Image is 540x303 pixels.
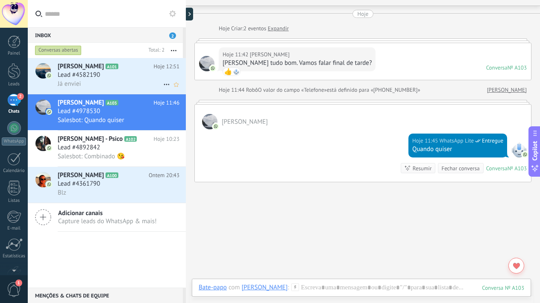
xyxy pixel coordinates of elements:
div: Estatísticas [2,253,26,259]
span: Capture leads do WhatsApp & mais! [58,217,157,225]
span: 1 [15,280,22,286]
div: Hoje [219,24,231,33]
a: [PERSON_NAME] [487,86,527,94]
span: Hoje 12:51 [154,62,179,71]
span: Já enviei [58,80,81,88]
span: está definido para «[PHONE_NUMBER]» [327,86,420,94]
div: WhatsApp [2,137,26,146]
div: Conversa [486,64,508,71]
div: Hoje 11:42 [223,50,250,59]
img: icon [46,109,52,115]
div: Fechar conversa [441,164,479,172]
div: Criar: [219,24,289,33]
div: Jorge [242,283,288,291]
span: A102 [124,136,137,142]
div: Conversa [486,165,508,172]
span: WhatsApp Lite [233,68,240,75]
a: Expandir [268,24,289,33]
div: Menções & Chats de equipe [28,288,183,303]
span: Jorge [202,114,217,129]
span: Adicionar canais [58,209,157,217]
span: Jorge [222,118,268,126]
span: [PERSON_NAME] [58,99,104,107]
img: icon [46,181,52,187]
span: [PERSON_NAME] [58,62,104,71]
div: 103 [482,284,524,291]
div: Hoje [358,10,369,18]
span: Jorge [250,50,290,59]
span: Entregue [482,137,503,145]
a: avataricon[PERSON_NAME]A100Ontem 20:43Lead #4361790Blz [28,167,186,203]
span: Hoje 11:46 [154,99,179,107]
span: com [229,283,240,292]
span: Salesbot: Combinado 😘 [58,152,125,160]
span: Lead #4892842 [58,143,100,152]
div: [PERSON_NAME] tudo bom. Vamos falar final de tarde? [223,59,372,67]
img: com.amocrm.amocrmwa.svg [213,123,219,129]
img: com.amocrm.amocrmwa.svg [522,151,528,157]
span: [PERSON_NAME] [58,171,104,180]
div: Mostrar [185,8,193,20]
span: 2 [169,32,176,39]
span: 2 [17,93,24,100]
span: Lead #4361790 [58,180,100,188]
div: № A103 [508,64,527,71]
span: Copilot [531,141,539,161]
span: [PERSON_NAME] - Psico [58,135,123,143]
span: Ontem 20:43 [149,171,179,180]
img: com.amocrm.amocrmwa.svg [210,65,216,71]
div: E-mail [2,226,26,231]
div: Listas [2,198,26,204]
div: Total: 2 [145,46,164,55]
span: Salesbot: Quando quiser [58,116,124,124]
div: Hoje 11:44 [219,86,246,94]
div: Painel [2,51,26,56]
div: Inbox [28,27,183,43]
span: Hoje 10:23 [154,135,179,143]
div: № A103 [508,165,527,172]
span: A101 [106,64,118,69]
span: Jorge [199,56,214,71]
span: A103 [106,100,118,105]
button: Mais [164,43,183,58]
div: Leads [2,82,26,87]
span: WhatsApp Lite [511,142,527,157]
span: A100 [106,172,118,178]
span: 2 eventos [244,24,266,33]
img: icon [46,73,52,79]
div: Hoje 11:45 [412,137,440,145]
div: Quando quiser [412,145,503,154]
a: avataricon[PERSON_NAME] - PsicoA102Hoje 10:23Lead #4892842Salesbot: Combinado 😘 [28,131,186,166]
img: icon [46,145,52,151]
div: Chats [2,109,26,114]
span: Lead #4582190 [58,71,100,79]
div: Resumir [413,164,432,172]
span: Lead #4978530 [58,107,100,116]
span: Blz [58,189,66,197]
span: WhatsApp Lite [440,137,474,145]
span: Robô [246,86,258,93]
span: O valor do campo «Telefone» [258,86,327,94]
div: Conversas abertas [35,45,82,55]
div: Calendário [2,168,26,174]
a: avataricon[PERSON_NAME]A101Hoje 12:51Lead #4582190Já enviei [28,58,186,94]
a: avataricon[PERSON_NAME]A103Hoje 11:46Lead #4978530Salesbot: Quando quiser [28,94,186,130]
span: : [288,283,289,292]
